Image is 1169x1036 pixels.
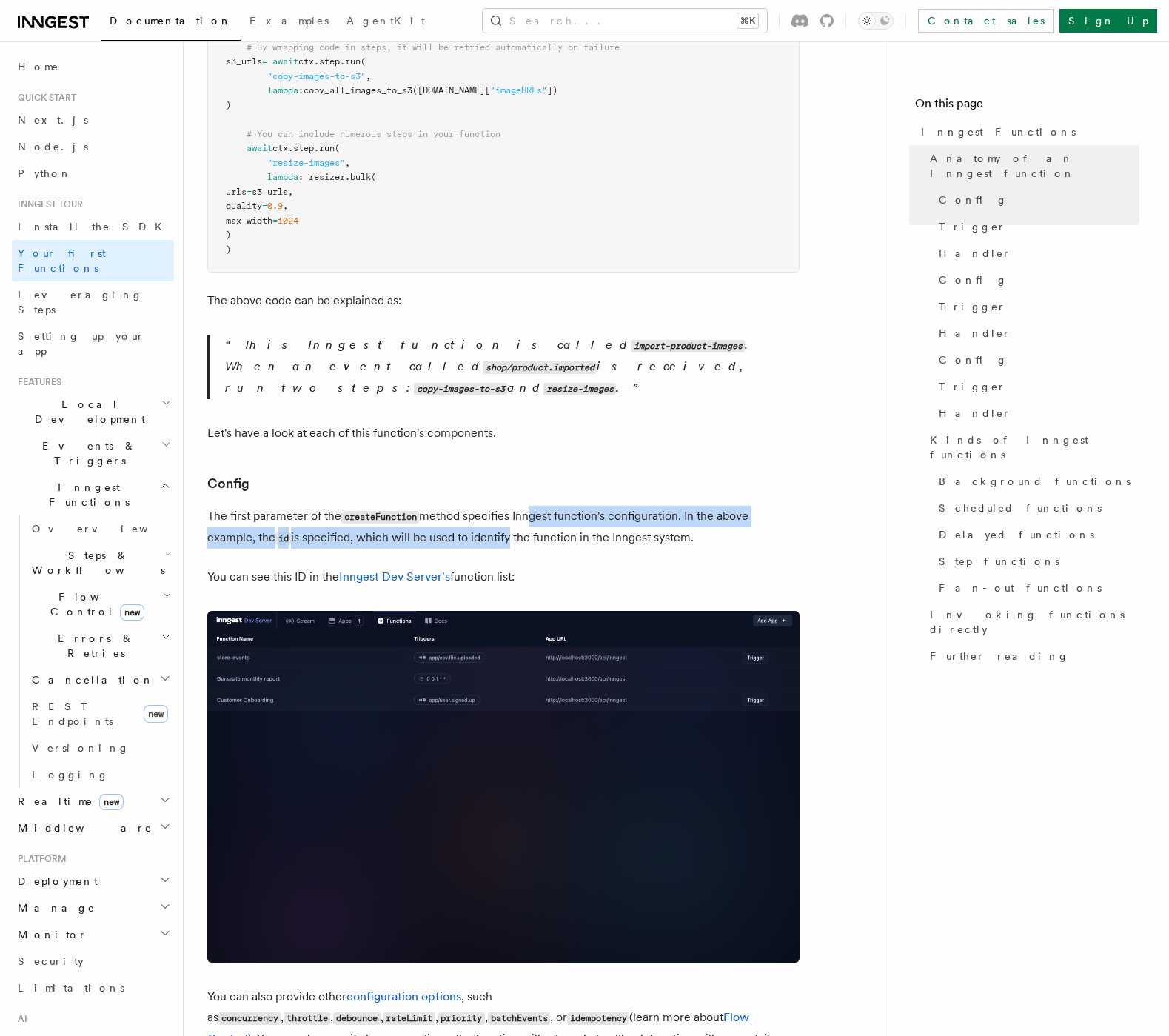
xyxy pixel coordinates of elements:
span: Flow Control [26,589,163,619]
code: debounce [333,1012,380,1025]
button: Middleware [12,815,174,841]
span: , [345,158,350,168]
span: Further reading [930,649,1069,664]
span: Inngest Functions [12,480,160,509]
span: Manage [12,900,96,915]
kbd: ⌘K [737,13,758,28]
span: Leveraging Steps [18,289,143,315]
span: "imageURLs" [490,85,547,96]
span: Node.js [18,141,88,153]
button: Events & Triggers [12,432,174,474]
span: Steps & Workflows [26,548,165,578]
span: AI [12,1013,27,1025]
span: Config [939,273,1008,287]
a: Kinds of Inngest functions [924,427,1139,468]
a: Contact sales [918,9,1054,33]
button: Flow Controlnew [26,584,174,625]
button: Realtimenew [12,788,174,815]
a: Background functions [933,468,1139,495]
span: ) [226,244,231,255]
span: AgentKit [346,15,425,27]
span: = [247,187,252,197]
code: id [275,532,291,545]
button: Steps & Workflows [26,542,174,584]
span: = [262,56,267,67]
p: You can see this ID in the function list: [207,567,800,587]
span: Next.js [18,114,88,126]
span: urls [226,187,247,197]
button: Inngest Functions [12,474,174,515]
span: ( [335,143,340,153]
span: Limitations [18,982,124,994]
span: max_width [226,215,272,226]
a: Trigger [933,293,1139,320]
span: copy_all_images_to_s3 [304,85,412,96]
p: Let's have a look at each of this function's components. [207,423,800,444]
code: rateLimit [383,1012,435,1025]
a: Security [12,948,174,975]
span: run [345,56,361,67]
button: Manage [12,895,174,921]
a: Config [207,473,249,494]
span: ctx [272,143,288,153]
span: . [314,56,319,67]
a: Home [12,53,174,80]
span: Deployment [12,874,98,889]
span: 1024 [278,215,298,226]
span: Trigger [939,299,1006,314]
a: Python [12,160,174,187]
span: s3_urls [226,56,262,67]
button: Deployment [12,868,174,895]
span: lambda [267,172,298,182]
span: Anatomy of an Inngest function [930,151,1139,181]
a: configuration options [346,989,461,1003]
span: Fan-out functions [939,581,1102,595]
span: # By wrapping code in steps, it will be retried automatically on failure [247,42,620,53]
a: Setting up your app [12,323,174,364]
span: Invoking functions directly [930,607,1139,637]
p: The first parameter of the method specifies Inngest function's configuration. In the above exampl... [207,506,800,549]
span: Cancellation [26,672,154,687]
code: batchEvents [488,1012,550,1025]
span: Documentation [110,15,232,27]
button: Errors & Retries [26,625,174,666]
a: Limitations [12,975,174,1001]
button: Toggle dark mode [858,12,894,30]
a: Documentation [101,4,241,41]
span: quality [226,201,262,211]
a: Handler [933,240,1139,267]
a: Versioning [26,735,174,761]
span: s3_urls, [252,187,293,197]
div: Inngest Functions [12,515,174,788]
code: idempotency [567,1012,629,1025]
span: ( [361,56,366,67]
span: , [366,71,371,81]
span: Realtime [12,794,124,809]
a: Trigger [933,213,1139,240]
a: Config [933,347,1139,373]
button: Local Development [12,391,174,432]
span: Security [18,955,84,967]
code: import-product-images [631,340,745,352]
a: Anatomy of an Inngest function [924,145,1139,187]
p: This Inngest function is called . When an event called is received, run two steps: and . [225,335,800,399]
a: Your first Functions [12,240,174,281]
span: new [144,705,168,723]
a: Step functions [933,548,1139,575]
span: Middleware [12,821,153,835]
span: = [272,215,278,226]
span: 0.9 [267,201,283,211]
span: Delayed functions [939,527,1094,542]
span: . [288,143,293,153]
button: Search...⌘K [483,9,767,33]
span: Platform [12,853,67,865]
span: "resize-images" [267,158,345,168]
a: Inngest Dev Server's [339,569,450,584]
span: await [247,143,272,153]
a: Trigger [933,373,1139,400]
span: . [340,56,345,67]
code: throttle [284,1012,330,1025]
span: step [319,56,340,67]
a: Examples [241,4,338,40]
span: Versioning [32,742,130,754]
